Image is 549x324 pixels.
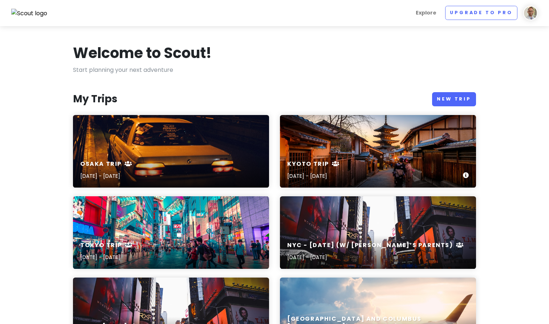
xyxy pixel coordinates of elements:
[432,92,476,106] a: New Trip
[523,6,538,20] img: User profile
[445,6,517,20] a: Upgrade to Pro
[80,242,133,249] h6: Tokyo Trip
[287,172,340,180] p: [DATE] - [DATE]
[287,253,464,261] p: [DATE] - [DATE]
[413,6,439,20] a: Explore
[287,242,464,249] h6: NYC - [DATE] (w/ [PERSON_NAME]’s Parents)
[73,115,269,188] a: white sedanOsaka Trip[DATE] - [DATE]
[280,196,476,269] a: Time Square, New York during daytimeNYC - [DATE] (w/ [PERSON_NAME]’s Parents)[DATE] - [DATE]
[73,65,476,75] p: Start planning your next adventure
[80,172,133,180] p: [DATE] - [DATE]
[280,115,476,188] a: two women in purple and pink kimono standing on streetKyoto Trip[DATE] - [DATE]
[11,9,48,18] img: Scout logo
[73,196,269,269] a: people walking on road near well-lit buildingsTokyo Trip[DATE] - [DATE]
[80,253,133,261] p: [DATE] - [DATE]
[73,93,117,106] h3: My Trips
[287,160,340,168] h6: Kyoto Trip
[80,160,133,168] h6: Osaka Trip
[73,44,212,62] h1: Welcome to Scout!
